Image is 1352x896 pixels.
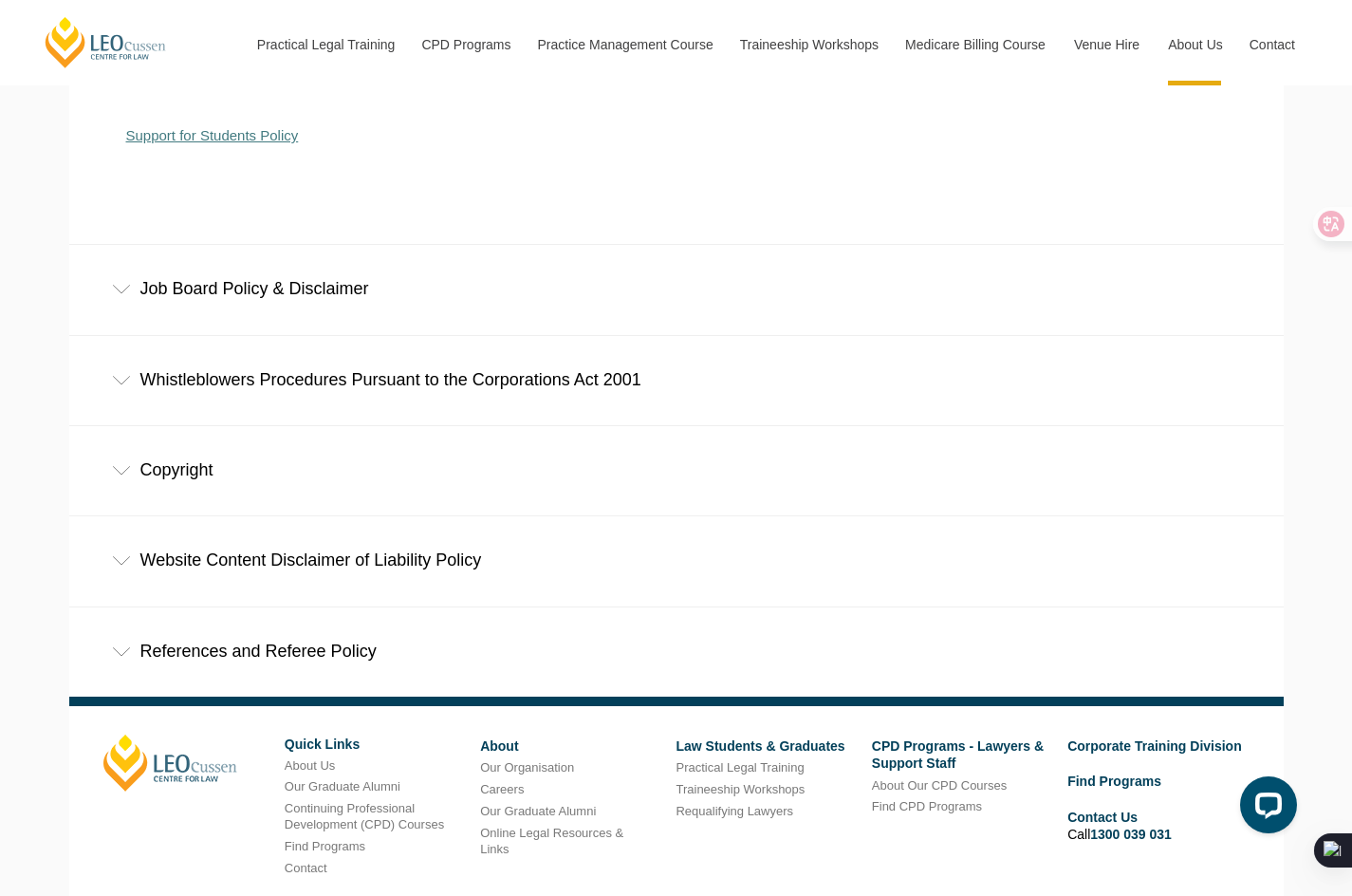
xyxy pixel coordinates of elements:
[126,127,299,143] a: Support for Students Policy
[524,4,726,85] a: Practice Management Course
[1235,4,1309,85] a: Contact
[285,779,400,793] a: Our Graduate Alumni
[69,336,1284,424] div: Whistleblowers Procedures Pursuant to the Corporations Act 2001
[726,4,891,85] a: Traineeship Workshops
[1067,738,1242,754] a: Corporate Training Division
[872,778,1007,793] a: About Our CPD Courses
[243,4,408,85] a: Practical Legal Training
[480,738,518,754] a: About
[872,799,982,813] a: Find CPD Programs
[407,4,523,85] a: CPD Programs
[285,839,365,853] a: Find Programs
[676,804,793,818] a: Requalifying Lawyers
[676,782,805,796] a: Traineeship Workshops
[1090,827,1172,842] a: 1300 039 031
[285,737,466,752] h6: Quick Links
[285,861,327,875] a: Contact
[1067,810,1138,825] a: Contact Us
[1060,4,1154,85] a: Venue Hire
[1154,4,1235,85] a: About Us
[891,4,1060,85] a: Medicare Billing Course
[676,760,804,775] a: Practical Legal Training
[676,738,844,754] a: Law Students & Graduates
[1067,774,1161,789] a: Find Programs
[480,760,574,775] a: Our Organisation
[69,516,1284,605] div: Website Content Disclaimer of Liability Policy
[480,782,524,796] a: Careers
[103,735,237,792] a: [PERSON_NAME]
[69,607,1284,696] div: References and Referee Policy
[1067,806,1249,846] li: Call
[480,826,623,856] a: Online Legal Resources & Links
[480,804,596,818] a: Our Graduate Alumni
[285,758,335,773] a: About Us
[69,245,1284,333] div: Job Board Policy & Disclaimer
[1225,769,1305,849] iframe: LiveChat chat widget
[43,15,169,69] a: [PERSON_NAME] Centre for Law
[872,738,1044,771] a: CPD Programs - Lawyers & Support Staff
[69,426,1284,514] div: Copyright
[285,801,444,831] a: Continuing Professional Development (CPD) Courses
